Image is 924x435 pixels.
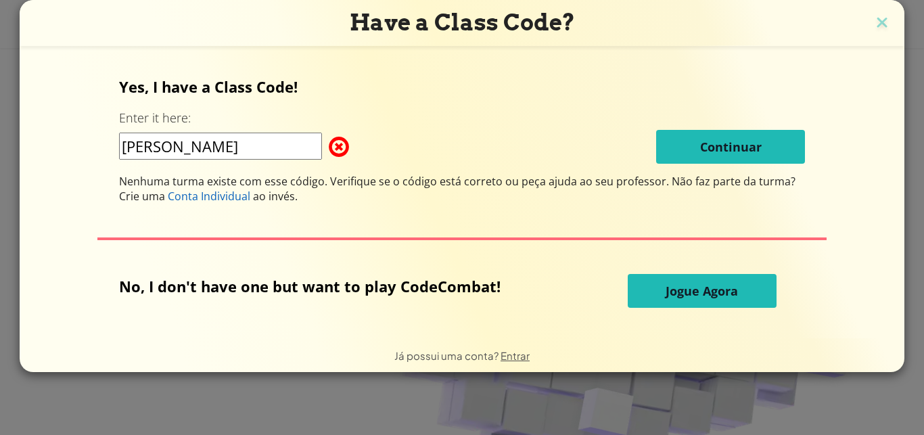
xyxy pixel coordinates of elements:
[666,283,738,299] span: Jogue Agora
[119,174,795,204] span: Não faz parte da turma? Crie uma
[250,189,298,204] span: ao invés.
[394,349,501,362] span: Já possui uma conta?
[501,349,530,362] a: Entrar
[168,189,250,204] span: Conta Individual
[350,9,575,36] span: Have a Class Code?
[119,174,672,189] span: Nenhuma turma existe com esse código. Verifique se o código está correto ou peça ajuda ao seu pro...
[628,274,777,308] button: Jogue Agora
[700,139,762,155] span: Continuar
[656,130,805,164] button: Continuar
[119,110,191,127] label: Enter it here:
[119,76,805,97] p: Yes, I have a Class Code!
[119,276,532,296] p: No, I don't have one but want to play CodeCombat!
[873,14,891,34] img: close icon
